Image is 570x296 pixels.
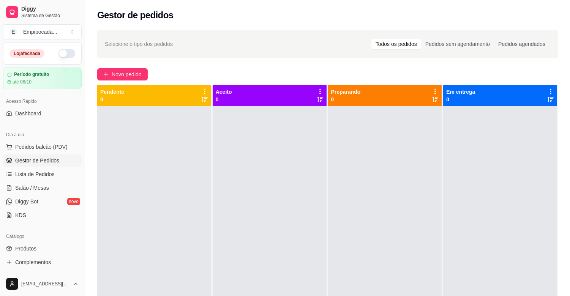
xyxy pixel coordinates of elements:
span: Diggy [21,6,79,13]
span: E [9,28,17,36]
a: Produtos [3,242,82,255]
a: Salão / Mesas [3,182,82,194]
a: Dashboard [3,107,82,120]
span: Gestor de Pedidos [15,157,59,164]
div: Dia a dia [3,129,82,141]
div: Acesso Rápido [3,95,82,107]
span: plus [103,72,109,77]
a: Diggy Botnovo [3,195,82,208]
button: Select a team [3,24,82,39]
div: Loja fechada [9,49,44,58]
span: Pedidos balcão (PDV) [15,143,68,151]
div: Catálogo [3,230,82,242]
h2: Gestor de pedidos [97,9,174,21]
span: Diggy Bot [15,198,38,205]
div: Pedidos sem agendamento [421,39,494,49]
span: Dashboard [15,110,41,117]
a: KDS [3,209,82,221]
article: Período gratuito [14,72,49,77]
p: 0 [331,96,361,103]
span: Complementos [15,258,51,266]
button: [EMAIL_ADDRESS][DOMAIN_NAME] [3,275,82,293]
span: Novo pedido [112,70,142,79]
span: Produtos [15,245,36,252]
span: [EMAIL_ADDRESS][DOMAIN_NAME] [21,281,69,287]
div: Pedidos agendados [494,39,549,49]
div: Empipocada ... [23,28,57,36]
p: Em entrega [446,88,475,96]
p: 0 [446,96,475,103]
button: Alterar Status [58,49,75,58]
a: DiggySistema de Gestão [3,3,82,21]
button: Novo pedido [97,68,148,80]
span: Selecione o tipo dos pedidos [105,40,173,48]
a: Lista de Pedidos [3,168,82,180]
a: Período gratuitoaté 06/10 [3,68,82,89]
p: Preparando [331,88,361,96]
a: Gestor de Pedidos [3,154,82,167]
p: Pendente [100,88,124,96]
span: Sistema de Gestão [21,13,79,19]
p: Aceito [216,88,232,96]
div: Todos os pedidos [371,39,421,49]
p: 0 [100,96,124,103]
p: 0 [216,96,232,103]
article: até 06/10 [13,79,32,85]
button: Pedidos balcão (PDV) [3,141,82,153]
a: Complementos [3,256,82,268]
span: Lista de Pedidos [15,170,55,178]
span: Salão / Mesas [15,184,49,192]
span: KDS [15,211,26,219]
